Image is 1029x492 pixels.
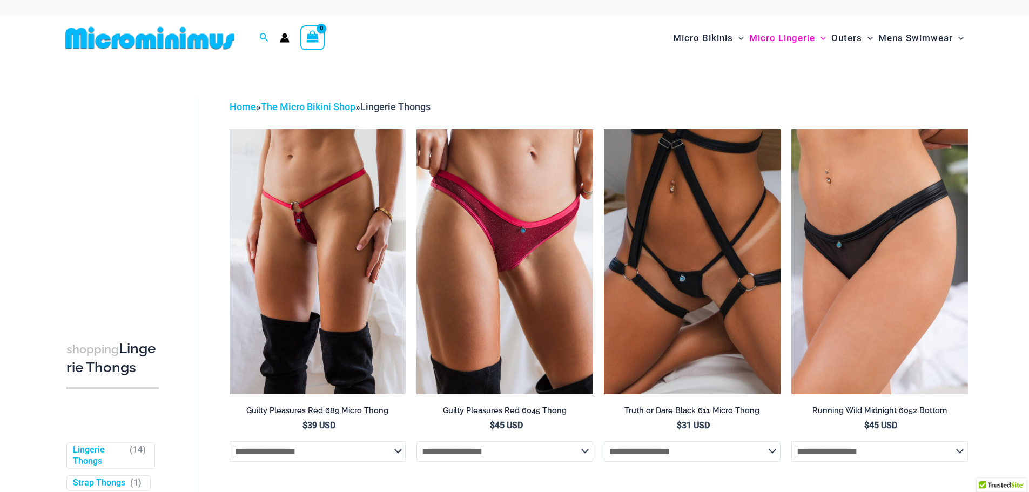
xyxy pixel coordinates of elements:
[230,129,406,394] a: Guilty Pleasures Red 689 Micro 01Guilty Pleasures Red 689 Micro 02Guilty Pleasures Red 689 Micro 02
[230,406,406,420] a: Guilty Pleasures Red 689 Micro Thong
[791,406,968,416] h2: Running Wild Midnight 6052 Bottom
[416,406,593,416] h2: Guilty Pleasures Red 6045 Thong
[673,24,733,52] span: Micro Bikinis
[876,22,966,55] a: Mens SwimwearMenu ToggleMenu Toggle
[300,25,325,50] a: View Shopping Cart, empty
[230,101,431,112] span: » »
[862,24,873,52] span: Menu Toggle
[416,406,593,420] a: Guilty Pleasures Red 6045 Thong
[230,101,256,112] a: Home
[749,24,815,52] span: Micro Lingerie
[791,129,968,394] a: Running Wild Midnight 6052 Bottom 01Running Wild Midnight 1052 Top 6052 Bottom 05Running Wild Mid...
[864,420,869,430] span: $
[230,406,406,416] h2: Guilty Pleasures Red 689 Micro Thong
[746,22,829,55] a: Micro LingerieMenu ToggleMenu Toggle
[130,444,146,467] span: ( )
[66,340,159,377] h3: Lingerie Thongs
[416,129,593,394] img: Guilty Pleasures Red 6045 Thong 01
[133,477,138,488] span: 1
[604,406,781,420] a: Truth or Dare Black 611 Micro Thong
[261,101,355,112] a: The Micro Bikini Shop
[259,31,269,45] a: Search icon link
[490,420,523,430] bdi: 45 USD
[130,477,142,489] span: ( )
[677,420,682,430] span: $
[604,129,781,394] img: Truth or Dare Black Micro 02
[864,420,897,430] bdi: 45 USD
[604,129,781,394] a: Truth or Dare Black Micro 02Truth or Dare Black 1905 Bodysuit 611 Micro 12Truth or Dare Black 190...
[829,22,876,55] a: OutersMenu ToggleMenu Toggle
[66,90,164,306] iframe: TrustedSite Certified
[280,33,290,43] a: Account icon link
[490,420,495,430] span: $
[791,129,968,394] img: Running Wild Midnight 6052 Bottom 01
[815,24,826,52] span: Menu Toggle
[669,20,969,56] nav: Site Navigation
[302,420,335,430] bdi: 39 USD
[791,406,968,420] a: Running Wild Midnight 6052 Bottom
[831,24,862,52] span: Outers
[66,342,119,356] span: shopping
[878,24,953,52] span: Mens Swimwear
[230,129,406,394] img: Guilty Pleasures Red 689 Micro 01
[73,477,125,489] a: Strap Thongs
[953,24,964,52] span: Menu Toggle
[670,22,746,55] a: Micro BikinisMenu ToggleMenu Toggle
[61,26,239,50] img: MM SHOP LOGO FLAT
[133,444,143,455] span: 14
[360,101,431,112] span: Lingerie Thongs
[73,444,125,467] a: Lingerie Thongs
[733,24,744,52] span: Menu Toggle
[604,406,781,416] h2: Truth or Dare Black 611 Micro Thong
[677,420,710,430] bdi: 31 USD
[302,420,307,430] span: $
[416,129,593,394] a: Guilty Pleasures Red 6045 Thong 01Guilty Pleasures Red 6045 Thong 02Guilty Pleasures Red 6045 Tho...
